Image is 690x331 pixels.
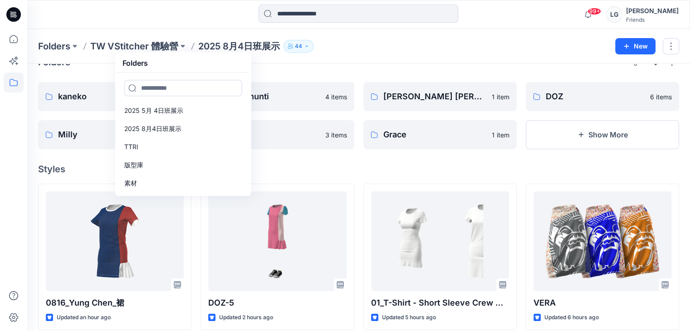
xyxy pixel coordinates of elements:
[201,82,354,111] a: changchunti4 items
[606,6,622,23] div: LG
[626,16,679,23] div: Friends
[546,90,645,103] p: DOZ
[325,130,347,140] p: 3 items
[208,191,346,291] a: DOZ-5
[325,92,347,102] p: 4 items
[383,90,486,103] p: [PERSON_NAME] [PERSON_NAME]
[533,191,671,291] a: VERA
[38,164,679,175] h4: Styles
[587,8,601,15] span: 99+
[208,297,346,309] p: DOZ-5
[119,156,248,174] a: 版型庫
[220,128,319,141] p: WINNIE
[383,128,486,141] p: Grace
[295,41,302,51] p: 44
[363,82,517,111] a: [PERSON_NAME] [PERSON_NAME]1 item
[38,120,191,149] a: Milly4 items
[124,178,137,189] p: 素材
[117,54,153,72] h5: Folders
[371,191,509,291] a: 01_T-Shirt - Short Sleeve Crew Neck
[526,82,679,111] a: DOZ6 items
[198,40,280,53] p: 2025 8月4日班展示
[220,90,319,103] p: changchunti
[46,191,184,291] a: 0816_Yung Chen_裙
[119,120,248,138] a: 2025 8月4日班展示
[363,120,517,149] a: Grace1 item
[119,138,248,156] a: TTRI
[284,40,313,53] button: 44
[124,141,138,152] p: TTRI
[90,40,178,53] a: TW VStitcher 體驗營
[544,313,599,322] p: Updated 6 hours ago
[119,174,248,192] a: 素材
[58,90,157,103] p: kaneko
[382,313,436,322] p: Updated 5 hours ago
[533,297,671,309] p: VERA
[124,105,183,116] p: 2025 5月 4日班展示
[57,313,111,322] p: Updated an hour ago
[38,40,70,53] a: Folders
[38,82,191,111] a: kaneko3 items
[615,38,656,54] button: New
[626,5,679,16] div: [PERSON_NAME]
[201,120,354,149] a: WINNIE3 items
[650,92,672,102] p: 6 items
[526,120,679,149] button: Show More
[46,297,184,309] p: 0816_Yung Chen_裙
[124,160,143,170] p: 版型庫
[124,123,181,134] p: 2025 8月4日班展示
[58,128,157,141] p: Milly
[119,102,248,120] a: 2025 5月 4日班展示
[492,92,509,102] p: 1 item
[371,297,509,309] p: 01_T-Shirt - Short Sleeve Crew Neck
[219,313,273,322] p: Updated 2 hours ago
[492,130,509,140] p: 1 item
